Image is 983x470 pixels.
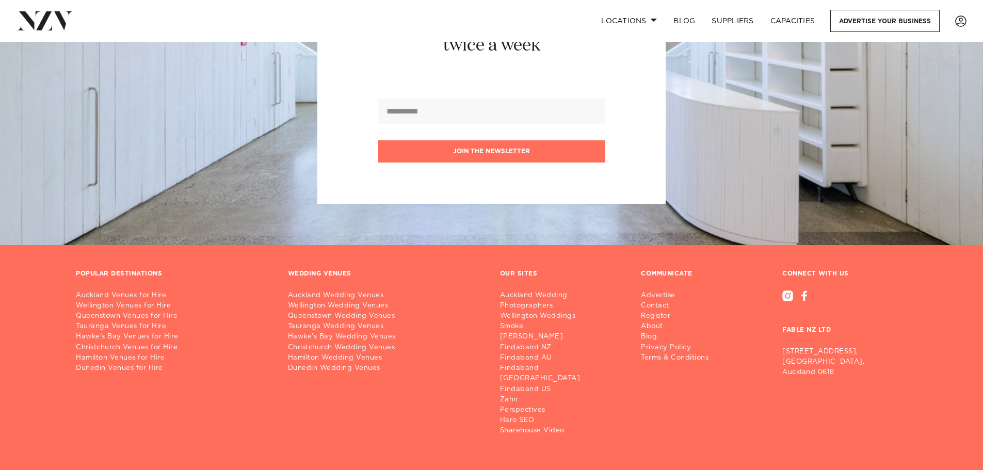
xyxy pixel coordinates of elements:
a: Locations [593,10,665,32]
a: Hamilton Venues for Hire [76,353,271,363]
a: Register [641,311,717,321]
a: Perspectives [500,405,625,415]
img: nzv-logo.png [17,11,73,30]
a: Christchurch Venues for Hire [76,343,271,353]
h3: OUR SITES [500,270,538,278]
a: Dunedin Wedding Venues [288,363,484,374]
a: Auckland Venues for Hire [76,290,271,301]
a: Findaband US [500,384,625,395]
a: Terms & Conditions [641,353,717,363]
a: Christchurch Wedding Venues [288,343,484,353]
a: Zahn [500,395,625,405]
a: Auckland Wedding Venues [288,290,484,301]
a: Privacy Policy [641,343,717,353]
a: Hawke's Bay Venues for Hire [76,332,271,342]
a: Blog [641,332,717,342]
a: Sharehouse Video [500,426,625,436]
a: Dunedin Venues for Hire [76,363,271,374]
h3: FABLE NZ LTD [782,301,907,343]
button: Join the newsletter [378,140,605,163]
a: Findaband AU [500,353,625,363]
h3: COMMUNICATE [641,270,692,278]
a: [PERSON_NAME] [500,332,625,342]
a: Queenstown Venues for Hire [76,311,271,321]
a: Wellington Wedding Venues [288,301,484,311]
a: Haro SEO [500,415,625,426]
a: Tauranga Wedding Venues [288,321,484,332]
a: Smoke [500,321,625,332]
a: Findaband [GEOGRAPHIC_DATA] [500,363,625,384]
a: Hawke's Bay Wedding Venues [288,332,484,342]
a: Queenstown Wedding Venues [288,311,484,321]
h3: POPULAR DESTINATIONS [76,270,162,278]
a: BLOG [665,10,703,32]
a: Hamilton Wedding Venues [288,353,484,363]
h3: CONNECT WITH US [782,270,907,278]
a: Wellington Weddings [500,311,625,321]
a: Wellington Venues for Hire [76,301,271,311]
a: Capacities [762,10,824,32]
a: Findaband NZ [500,343,625,353]
a: SUPPLIERS [703,10,762,32]
a: Advertise [641,290,717,301]
a: Tauranga Venues for Hire [76,321,271,332]
a: Contact [641,301,717,311]
a: About [641,321,717,332]
h3: WEDDING VENUES [288,270,351,278]
p: [STREET_ADDRESS], [GEOGRAPHIC_DATA], Auckland 0618 [782,347,907,378]
a: Auckland Wedding Photographers [500,290,625,311]
a: Advertise your business [830,10,940,32]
